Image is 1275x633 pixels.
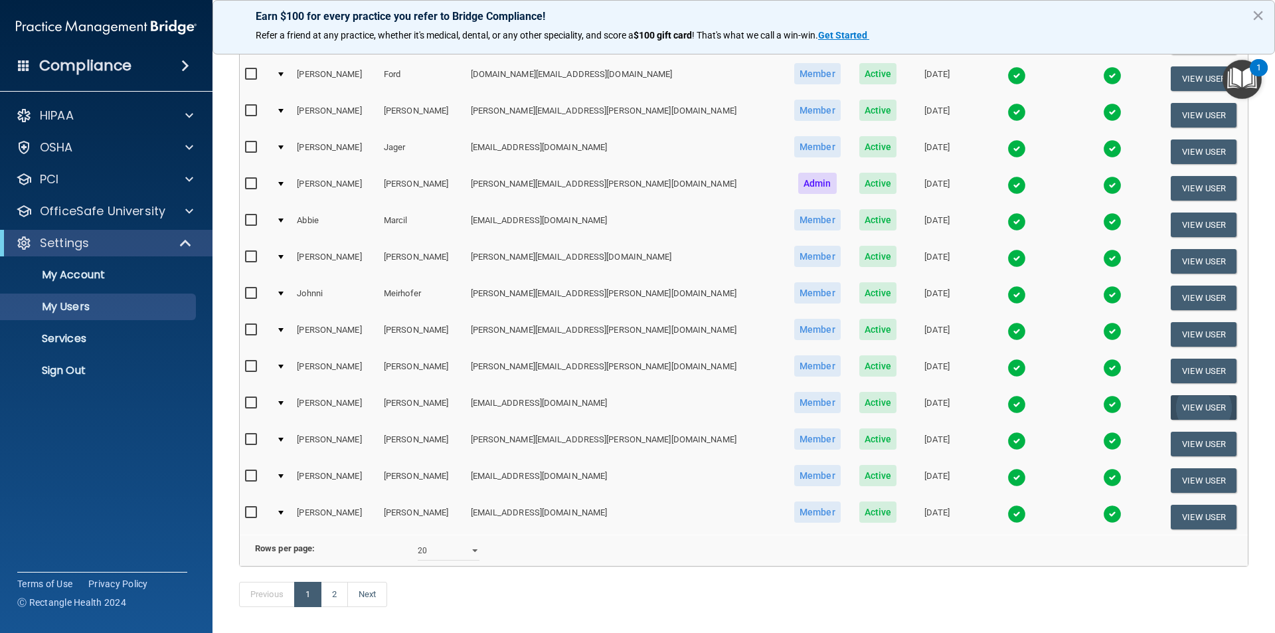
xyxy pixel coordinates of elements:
[379,60,466,97] td: Ford
[1007,213,1026,231] img: tick.e7d51cea.svg
[1223,60,1262,99] button: Open Resource Center, 1 new notification
[794,392,841,413] span: Member
[292,170,379,207] td: [PERSON_NAME]
[906,353,968,389] td: [DATE]
[859,209,897,230] span: Active
[9,364,190,377] p: Sign Out
[906,280,968,316] td: [DATE]
[321,582,348,607] a: 2
[1103,322,1122,341] img: tick.e7d51cea.svg
[17,596,126,609] span: Ⓒ Rectangle Health 2024
[906,97,968,134] td: [DATE]
[16,235,193,251] a: Settings
[17,577,72,590] a: Terms of Use
[859,282,897,304] span: Active
[906,499,968,535] td: [DATE]
[466,316,785,353] td: [PERSON_NAME][EMAIL_ADDRESS][PERSON_NAME][DOMAIN_NAME]
[379,499,466,535] td: [PERSON_NAME]
[292,280,379,316] td: Johnni
[379,97,466,134] td: [PERSON_NAME]
[1171,359,1236,383] button: View User
[859,465,897,486] span: Active
[292,316,379,353] td: [PERSON_NAME]
[292,134,379,170] td: [PERSON_NAME]
[466,353,785,389] td: [PERSON_NAME][EMAIL_ADDRESS][PERSON_NAME][DOMAIN_NAME]
[292,499,379,535] td: [PERSON_NAME]
[1171,139,1236,164] button: View User
[466,134,785,170] td: [EMAIL_ADDRESS][DOMAIN_NAME]
[1007,139,1026,158] img: tick.e7d51cea.svg
[466,207,785,243] td: [EMAIL_ADDRESS][DOMAIN_NAME]
[1171,432,1236,456] button: View User
[859,319,897,340] span: Active
[466,389,785,426] td: [EMAIL_ADDRESS][DOMAIN_NAME]
[798,173,837,194] span: Admin
[794,136,841,157] span: Member
[292,60,379,97] td: [PERSON_NAME]
[906,243,968,280] td: [DATE]
[1103,359,1122,377] img: tick.e7d51cea.svg
[466,426,785,462] td: [PERSON_NAME][EMAIL_ADDRESS][PERSON_NAME][DOMAIN_NAME]
[40,171,58,187] p: PCI
[906,426,968,462] td: [DATE]
[1171,103,1236,128] button: View User
[466,60,785,97] td: [DOMAIN_NAME][EMAIL_ADDRESS][DOMAIN_NAME]
[88,577,148,590] a: Privacy Policy
[794,282,841,304] span: Member
[818,30,867,41] strong: Get Started
[794,355,841,377] span: Member
[906,134,968,170] td: [DATE]
[466,462,785,499] td: [EMAIL_ADDRESS][DOMAIN_NAME]
[40,235,89,251] p: Settings
[9,332,190,345] p: Services
[379,353,466,389] td: [PERSON_NAME]
[794,428,841,450] span: Member
[379,207,466,243] td: Marcil
[347,582,387,607] a: Next
[466,97,785,134] td: [PERSON_NAME][EMAIL_ADDRESS][PERSON_NAME][DOMAIN_NAME]
[292,462,379,499] td: [PERSON_NAME]
[859,173,897,194] span: Active
[1007,176,1026,195] img: tick.e7d51cea.svg
[859,100,897,121] span: Active
[1256,68,1261,85] div: 1
[1103,505,1122,523] img: tick.e7d51cea.svg
[859,355,897,377] span: Active
[292,426,379,462] td: [PERSON_NAME]
[692,30,818,41] span: ! That's what we call a win-win.
[1007,66,1026,85] img: tick.e7d51cea.svg
[859,246,897,267] span: Active
[1171,322,1236,347] button: View User
[1171,468,1236,493] button: View User
[859,136,897,157] span: Active
[239,582,295,607] a: Previous
[379,426,466,462] td: [PERSON_NAME]
[16,171,193,187] a: PCI
[379,280,466,316] td: Meirhofer
[1171,66,1236,91] button: View User
[794,63,841,84] span: Member
[1103,468,1122,487] img: tick.e7d51cea.svg
[1007,249,1026,268] img: tick.e7d51cea.svg
[906,389,968,426] td: [DATE]
[1252,5,1264,26] button: Close
[906,60,968,97] td: [DATE]
[1103,395,1122,414] img: tick.e7d51cea.svg
[794,465,841,486] span: Member
[292,389,379,426] td: [PERSON_NAME]
[16,108,193,124] a: HIPAA
[794,319,841,340] span: Member
[1171,286,1236,310] button: View User
[292,353,379,389] td: [PERSON_NAME]
[1007,395,1026,414] img: tick.e7d51cea.svg
[256,30,634,41] span: Refer a friend at any practice, whether it's medical, dental, or any other speciality, and score a
[466,280,785,316] td: [PERSON_NAME][EMAIL_ADDRESS][PERSON_NAME][DOMAIN_NAME]
[1103,213,1122,231] img: tick.e7d51cea.svg
[16,203,193,219] a: OfficeSafe University
[794,246,841,267] span: Member
[9,268,190,282] p: My Account
[1171,176,1236,201] button: View User
[859,63,897,84] span: Active
[1007,322,1026,341] img: tick.e7d51cea.svg
[1103,103,1122,122] img: tick.e7d51cea.svg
